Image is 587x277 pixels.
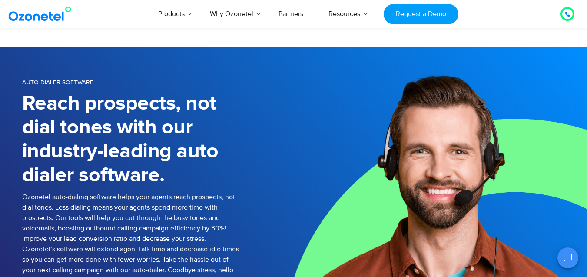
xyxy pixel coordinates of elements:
[557,247,578,268] button: Open chat
[384,4,458,24] a: Request a Demo
[22,92,239,187] h1: Reach prospects, not dial tones with our industry-leading auto dialer software.
[22,79,93,86] span: Auto Dialer Software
